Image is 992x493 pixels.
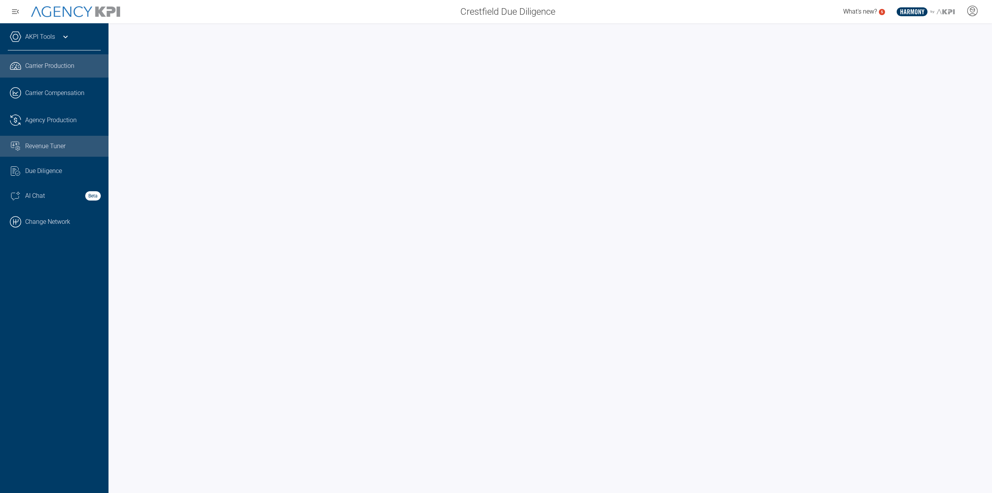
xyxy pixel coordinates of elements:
[881,10,883,14] text: 5
[85,191,101,201] strong: Beta
[879,9,885,15] a: 5
[460,5,555,19] span: Crestfield Due Diligence
[25,166,62,176] span: Due Diligence
[25,191,45,201] span: AI Chat
[25,142,65,151] span: Revenue Tuner
[31,6,120,17] img: AgencyKPI
[25,61,74,71] span: Carrier Production
[843,8,877,15] span: What's new?
[25,32,55,42] a: AKPI Tools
